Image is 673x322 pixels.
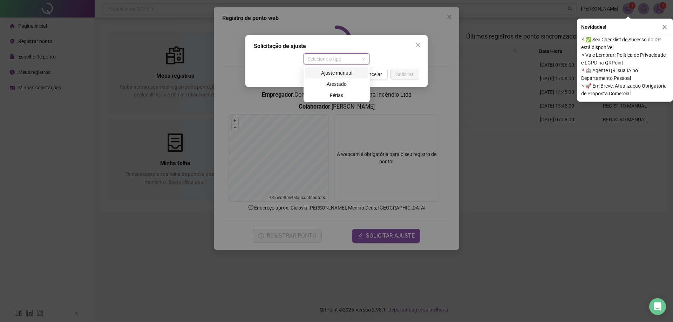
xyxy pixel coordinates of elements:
div: Ajuste manual [305,67,368,78]
button: Cancelar [357,69,388,80]
button: Solicitar [390,69,419,80]
span: Cancelar [363,70,382,78]
span: close [415,42,421,48]
div: Férias [309,91,364,99]
div: Atestado [305,78,368,90]
button: Close [412,39,423,50]
div: Ajuste manual [309,69,364,77]
div: Open Intercom Messenger [649,298,666,315]
span: close [662,25,667,29]
div: Atestado [309,80,364,88]
div: Solicitação de ajuste [254,42,419,50]
span: Selecione o tipo [308,54,366,64]
span: ⚬ ✅ Seu Checklist de Sucesso do DP está disponível [581,36,669,51]
span: ⚬ Vale Lembrar: Política de Privacidade e LGPD na QRPoint [581,51,669,67]
div: Férias [305,90,368,101]
span: Novidades ! [581,23,606,31]
span: ⚬ 🚀 Em Breve, Atualização Obrigatória de Proposta Comercial [581,82,669,97]
span: ⚬ 🤖 Agente QR: sua IA no Departamento Pessoal [581,67,669,82]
